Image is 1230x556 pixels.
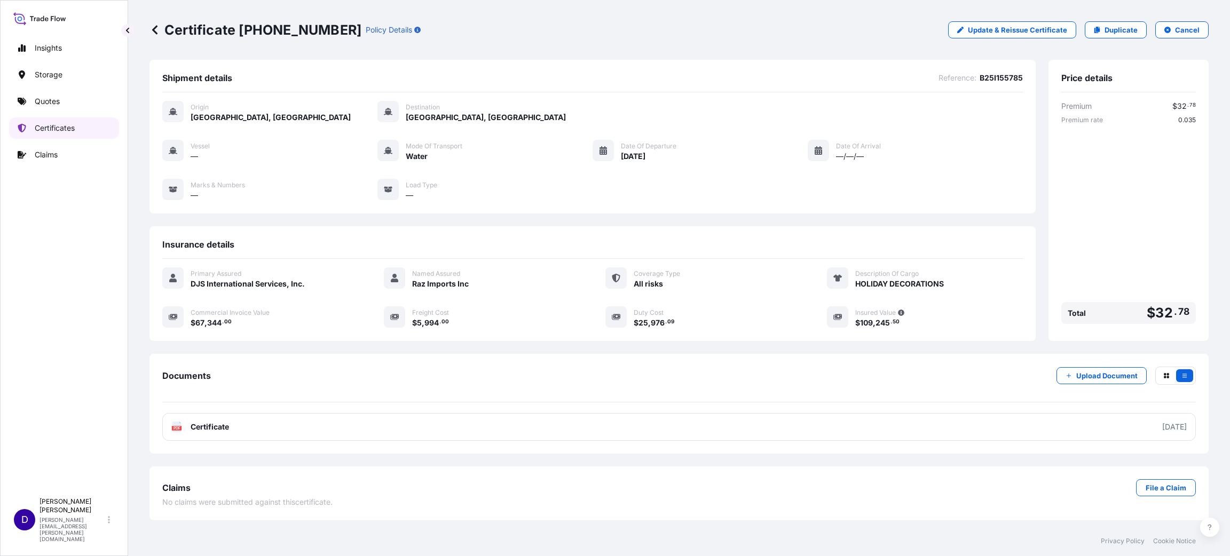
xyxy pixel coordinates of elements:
span: Premium rate [1061,116,1103,124]
span: Named Assured [412,269,460,278]
span: Premium [1061,101,1092,112]
span: No claims were submitted against this certificate . [162,497,333,507]
span: DJS International Services, Inc. [191,279,305,289]
span: , [204,319,207,327]
span: — [191,190,198,201]
span: Destination [406,103,440,112]
span: 0.035 [1178,116,1196,124]
span: Certificate [191,422,229,432]
a: Duplicate [1085,21,1147,38]
span: 09 [667,320,674,324]
span: [GEOGRAPHIC_DATA], [GEOGRAPHIC_DATA] [191,112,351,123]
a: Insights [9,37,119,59]
span: Documents [162,370,211,381]
p: Duplicate [1105,25,1138,35]
span: $ [191,319,195,327]
span: [GEOGRAPHIC_DATA], [GEOGRAPHIC_DATA] [406,112,566,123]
span: . [1174,308,1177,315]
a: Storage [9,64,119,85]
span: Date of Departure [621,142,676,150]
span: $ [634,319,638,327]
span: Load Type [406,181,437,189]
span: 32 [1177,102,1187,110]
span: 78 [1178,308,1189,315]
a: Update & Reissue Certificate [948,21,1076,38]
a: Claims [9,144,119,165]
span: 994 [424,319,439,327]
a: Privacy Policy [1101,537,1145,545]
span: 50 [893,320,900,324]
span: . [890,320,892,324]
span: 00 [224,320,232,324]
div: [DATE] [1162,422,1187,432]
p: Certificate [PHONE_NUMBER] [149,21,361,38]
span: . [665,320,667,324]
span: Coverage Type [634,269,680,278]
p: Update & Reissue Certificate [968,25,1067,35]
p: Cancel [1175,25,1200,35]
a: PDFCertificate[DATE] [162,413,1196,441]
span: , [873,319,876,327]
span: Total [1068,308,1086,319]
a: Quotes [9,91,119,112]
a: File a Claim [1136,479,1196,496]
p: Claims [35,149,58,160]
span: 344 [207,319,222,327]
span: Reference : [939,73,976,83]
span: — [191,151,198,162]
p: [PERSON_NAME] [PERSON_NAME] [40,497,106,514]
span: 245 [876,319,890,327]
p: Insights [35,43,62,53]
span: $ [855,319,860,327]
span: Date of Arrival [836,142,881,150]
span: All risks [634,279,663,289]
p: [PERSON_NAME][EMAIL_ADDRESS][PERSON_NAME][DOMAIN_NAME] [40,517,106,542]
span: Origin [191,103,209,112]
span: Primary Assured [191,269,241,278]
span: Commercial Invoice Value [191,308,270,317]
span: 00 [441,320,449,324]
span: . [1187,104,1189,107]
p: Certificates [35,123,75,133]
span: — [406,190,413,201]
span: 78 [1189,104,1196,107]
span: Price details [1061,73,1113,83]
span: —/—/— [836,151,864,162]
span: Insured Value [855,308,896,317]
text: PDF [174,426,180,430]
span: , [422,319,424,327]
span: Freight Cost [412,308,449,317]
button: Cancel [1155,21,1209,38]
span: 5 [417,319,422,327]
span: B25I155785 [980,73,1023,83]
span: [DATE] [621,151,645,162]
span: Duty Cost [634,308,664,317]
span: D [21,514,28,525]
p: File a Claim [1146,482,1186,493]
span: $ [412,319,417,327]
span: Water [406,151,428,162]
span: Marks & Numbers [191,181,245,189]
p: Quotes [35,96,60,107]
span: Claims [162,482,191,493]
p: Upload Document [1076,370,1138,381]
a: Certificates [9,117,119,139]
span: $ [1147,306,1155,320]
span: HOLIDAY DECORATIONS [855,279,944,289]
span: 32 [1155,306,1172,320]
a: Cookie Notice [1153,537,1196,545]
button: Upload Document [1056,367,1147,384]
span: Shipment details [162,73,232,83]
span: 109 [860,319,873,327]
p: Storage [35,69,62,80]
span: . [439,320,441,324]
span: $ [1172,102,1177,110]
span: . [222,320,224,324]
p: Policy Details [366,25,412,35]
span: Raz Imports Inc [412,279,469,289]
span: Vessel [191,142,210,150]
span: Mode of Transport [406,142,462,150]
span: Description Of Cargo [855,269,919,278]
